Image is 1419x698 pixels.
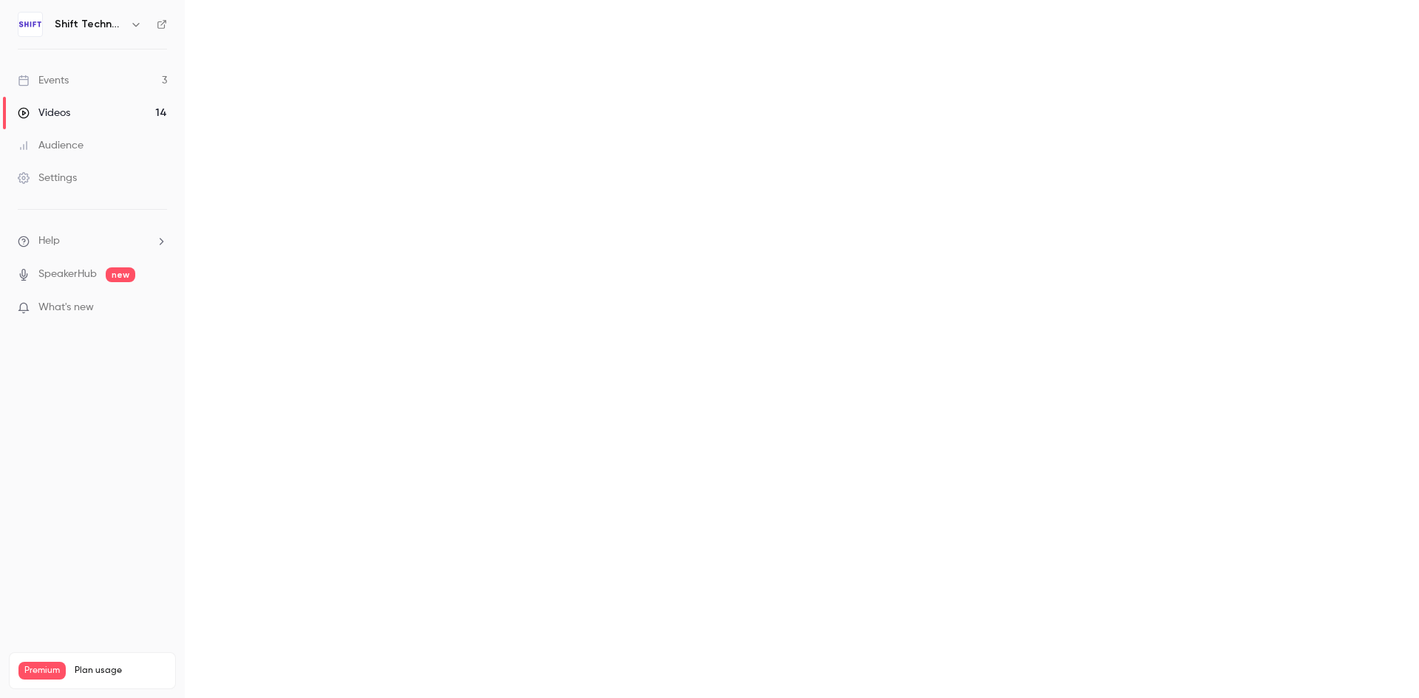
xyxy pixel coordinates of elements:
[38,300,94,315] span: What's new
[38,267,97,282] a: SpeakerHub
[38,233,60,249] span: Help
[18,13,42,36] img: Shift Technology
[75,665,166,677] span: Plan usage
[106,267,135,282] span: new
[18,233,167,249] li: help-dropdown-opener
[149,301,167,315] iframe: Noticeable Trigger
[55,17,124,32] h6: Shift Technology
[18,662,66,680] span: Premium
[18,171,77,185] div: Settings
[18,138,84,153] div: Audience
[18,106,70,120] div: Videos
[18,73,69,88] div: Events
